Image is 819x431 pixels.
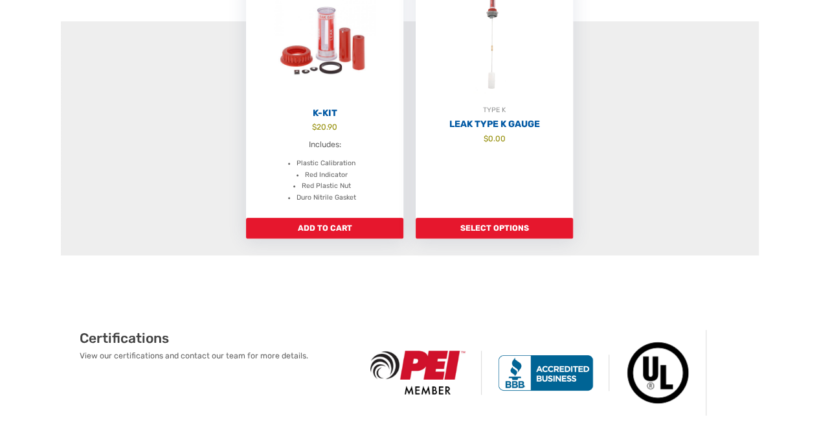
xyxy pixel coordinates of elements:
a: Add to cart: “Leak Type K Gauge” [416,218,573,239]
p: Includes: [258,139,392,151]
span: $ [312,122,317,132]
li: Red Plastic Nut [302,180,351,191]
h2: K-Kit [246,108,403,119]
bdi: 20.90 [312,122,337,132]
h2: Leak Type K Gauge [416,119,573,130]
a: Add to cart: “K-Kit” [246,218,403,239]
p: View our certifications and contact our team for more details. [80,350,355,362]
li: Plastic Calibration [297,157,355,169]
img: PEI Member [355,351,482,395]
li: Red Indicator [305,169,348,180]
span: $ [483,134,488,143]
h2: Certifications [80,330,355,347]
li: Duro Nitrile Gasket [297,192,356,203]
img: Underwriters Laboratories [609,330,706,415]
bdi: 0.00 [483,134,505,143]
img: BBB [482,355,609,391]
div: TYPE K [416,104,573,116]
